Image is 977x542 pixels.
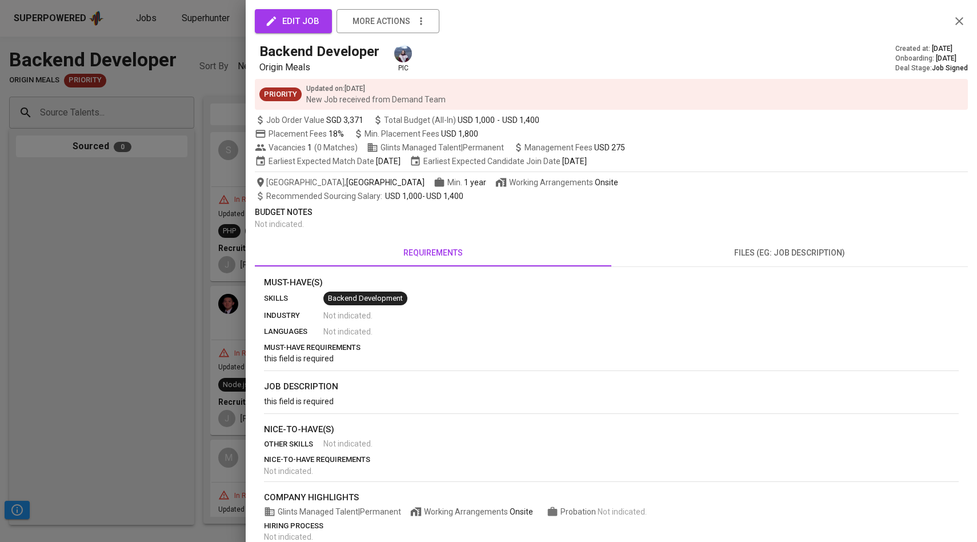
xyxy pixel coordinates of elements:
[255,142,358,153] span: Vacancies ( 0 Matches )
[264,467,313,476] span: Not indicated .
[337,9,439,33] button: more actions
[394,45,412,62] img: christine.raharja@glints.com
[255,206,968,218] p: Budget Notes
[385,192,422,201] span: USD 1,000
[393,43,413,73] div: pic
[264,293,323,304] p: skills
[458,114,495,126] span: USD 1,000
[259,42,379,61] h5: Backend Developer
[560,507,598,516] span: Probation
[264,506,401,517] span: Glints Managed Talent | Permanent
[266,190,463,202] span: -
[264,342,959,353] p: must-have requirements
[264,276,959,289] p: Must-Have(s)
[264,491,959,504] p: company highlights
[598,507,647,516] span: Not indicated .
[264,439,323,450] p: other skills
[895,54,968,63] div: Onboarding :
[264,423,959,436] p: nice-to-have(s)
[365,129,478,138] span: Min. Placement Fees
[932,64,968,72] span: Job Signed
[255,9,332,33] button: edit job
[264,397,334,406] span: this field is required
[524,143,625,152] span: Management Fees
[510,506,533,517] div: Onsite
[353,14,410,29] span: more actions
[495,177,618,188] span: Working Arrangements
[346,177,425,188] span: [GEOGRAPHIC_DATA]
[441,129,478,138] span: USD 1,800
[306,142,312,153] span: 1
[264,354,334,363] span: this field is required
[255,156,401,167] span: Earliest Expected Match Date
[447,178,486,187] span: Min.
[410,506,533,517] span: Working Arrangements
[323,310,373,321] span: Not indicated .
[562,156,587,167] span: [DATE]
[618,246,961,260] span: files (eg: job description)
[895,63,968,73] div: Deal Stage :
[932,44,952,54] span: [DATE]
[936,54,956,63] span: [DATE]
[255,220,304,229] span: Not indicated .
[255,114,363,126] span: Job Order Value
[895,44,968,54] div: Created at :
[323,326,373,337] span: Not indicated .
[266,192,384,201] span: Recommended Sourcing Salary :
[259,62,310,73] span: Origin Meals
[306,83,446,94] p: Updated on : [DATE]
[410,156,587,167] span: Earliest Expected Candidate Join Date
[502,114,539,126] span: USD 1,400
[426,192,463,201] span: USD 1,400
[264,326,323,337] p: languages
[594,143,625,152] span: USD 275
[376,156,401,167] span: [DATE]
[264,454,959,465] p: nice-to-have requirements
[373,114,539,126] span: Total Budget (All-In)
[306,94,446,105] p: New Job received from Demand Team
[262,246,604,260] span: requirements
[264,532,313,541] span: Not indicated .
[267,14,319,29] span: edit job
[255,177,425,188] span: [GEOGRAPHIC_DATA] ,
[264,520,959,532] p: hiring process
[269,129,344,138] span: Placement Fees
[326,114,363,126] span: SGD 3,371
[323,293,407,304] span: Backend Development
[259,89,302,100] span: Priority
[329,129,344,138] span: 18%
[595,177,618,188] div: Onsite
[264,380,959,393] p: job description
[264,310,323,321] p: industry
[367,142,504,153] span: Glints Managed Talent | Permanent
[497,114,500,126] span: -
[323,438,373,449] span: Not indicated .
[464,178,486,187] span: 1 year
